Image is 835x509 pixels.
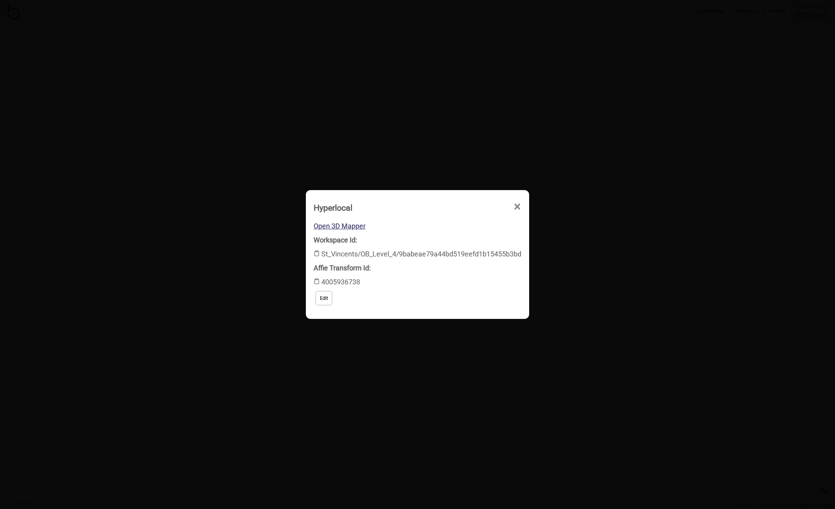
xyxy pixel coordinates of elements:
[314,261,521,289] div: 4005936738
[316,291,332,305] button: Edit
[513,194,521,220] span: ×
[314,222,366,230] a: Open 3D Mapper
[314,199,352,216] div: Hyperlocal
[314,264,371,272] strong: Affie Transform Id:
[314,236,357,244] strong: Workspace Id:
[314,233,521,261] div: St_Vincents/OB_Level_4/9babeae79a44bd519eefd1b15455b3bd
